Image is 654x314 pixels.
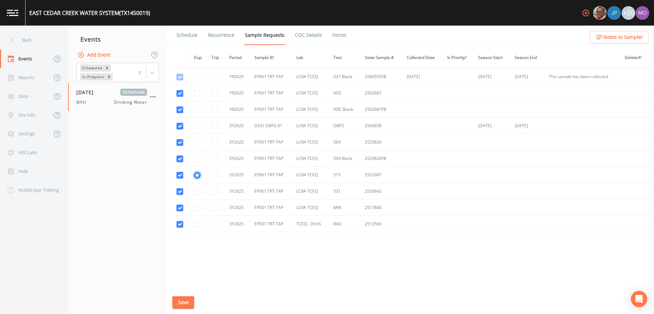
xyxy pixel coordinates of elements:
[361,150,403,167] td: 2525826FB
[292,134,329,150] td: LCRA TCEQ
[7,10,18,16] img: logo
[207,26,235,45] a: Recurrence
[68,31,167,48] div: Events
[207,50,225,65] th: Trip
[76,99,90,105] span: BHU
[361,199,403,216] td: 2517806
[250,134,292,150] td: EP001 TRT-TAP
[593,6,607,20] img: e2d790fa78825a4bb76dcb6ab311d44c
[225,216,250,232] td: 3Y2025
[225,118,250,134] td: 3Y2025
[292,69,329,85] td: LCRA TCEQ
[120,89,147,96] span: Scheduled
[474,118,511,134] td: [DATE]
[329,85,361,101] td: VOC
[292,150,329,167] td: LCRA TCEQ
[292,199,329,216] td: LCRA TCEQ
[361,183,403,199] td: 2520642
[250,85,292,101] td: EP001 TRT-TAP
[331,26,347,45] a: Forms
[403,50,443,65] th: Collected Date
[250,199,292,216] td: EP001 TRT-TAP
[474,69,511,85] td: [DATE]
[361,134,403,150] td: 2525826
[225,150,250,167] td: 3Y2025
[172,296,194,309] button: Save
[292,183,329,199] td: LCRA TCEQ
[361,69,403,85] td: 2580555FB
[545,69,621,85] td: This sample has been collected
[329,134,361,150] td: 504
[622,6,635,20] div: +20
[292,167,329,183] td: LCRA TCEQ
[294,26,323,45] a: COC Details
[636,6,649,20] img: 4e251478aba98ce068fb7eae8f78b90c
[631,291,647,307] div: Open Intercom Messenger
[329,183,361,199] td: 531
[292,50,329,65] th: Lab
[361,85,403,101] td: 2502687
[103,64,111,72] div: Remove Scheduled
[590,31,649,44] button: Notes to Sampler
[593,6,607,20] div: Mike Franklin
[292,101,329,118] td: LCRA TCEQ
[292,216,329,232] td: TCEQ - DSHS
[511,50,545,65] th: Season End
[474,50,511,65] th: Season Start
[621,50,649,65] th: Deleted?
[225,101,250,118] td: YR2025
[361,167,403,183] td: 2523067
[361,50,403,65] th: State Sample #
[250,150,292,167] td: EP001 TRT-TAP
[329,69,361,85] td: 537 Blank
[511,69,545,85] td: [DATE]
[361,216,403,232] td: 2512566
[225,183,250,199] td: 3Y2025
[80,64,103,72] div: Scheduled
[607,6,621,20] img: 41241ef155101aa6d92a04480b0d0000
[329,167,361,183] td: 515
[225,134,250,150] td: 3Y2025
[329,118,361,134] td: DBP2
[225,50,250,65] th: Period
[329,199,361,216] td: MIN
[225,167,250,183] td: 3Y2025
[329,50,361,65] th: Test
[250,183,292,199] td: EP001 TRT-TAP
[68,83,167,111] a: [DATE]ScheduledBHUDrinking Water
[329,150,361,167] td: 504 Blank
[250,69,292,85] td: EP001 TRT-TAP
[250,118,292,134] td: DS01 DBP2-01
[443,50,474,65] th: Is Priority?
[329,216,361,232] td: RAD
[250,50,292,65] th: Sample ID
[189,50,207,65] th: Dup
[403,69,443,85] td: [DATE]
[114,99,147,105] span: Drinking Water
[329,101,361,118] td: VOC Blank
[292,118,329,134] td: LCRA TCEQ
[250,101,292,118] td: EP001 TRT-TAP
[80,73,105,80] div: In Progress
[29,9,150,17] div: EAST CEDAR CREEK WATER SYSTEM (TX1450019)
[607,6,621,20] div: Joshua gere Paul
[250,167,292,183] td: EP001 TRT-TAP
[361,118,403,134] td: 2544658
[225,85,250,101] td: YR2025
[225,199,250,216] td: 3Y2025
[105,73,113,80] div: Remove In Progress
[225,69,250,85] td: YR2025
[76,49,113,61] button: Add Event
[361,101,403,118] td: 2502687FB
[244,26,285,45] a: Sample Requests
[76,89,98,96] span: [DATE]
[511,118,545,134] td: [DATE]
[250,216,292,232] td: EP001 TRT-TAP
[292,85,329,101] td: LCRA TCEQ
[175,26,199,45] a: Schedule
[604,33,643,42] span: Notes to Sampler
